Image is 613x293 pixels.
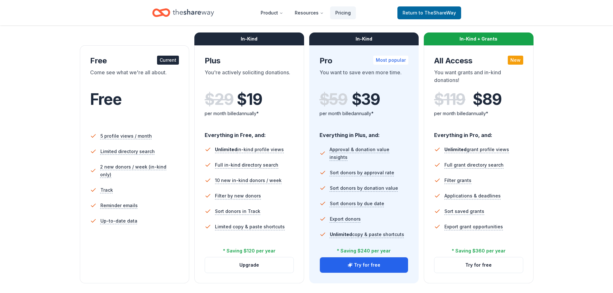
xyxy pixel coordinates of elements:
span: 2 new donors / week (in-kind only) [100,163,179,179]
span: to TheShareWay [419,10,456,15]
a: Pricing [330,6,356,19]
span: $ 39 [352,90,380,108]
div: * Saving $360 per year [452,247,506,255]
div: Plus [205,56,294,66]
button: Upgrade [205,257,293,273]
span: Applications & deadlines [444,192,501,200]
div: per month billed annually* [205,110,294,117]
span: Track [100,186,113,194]
span: Full grant directory search [444,161,504,169]
nav: Main [255,5,356,20]
span: Export grant opportunities [444,223,503,231]
span: Filter by new donors [215,192,261,200]
div: * Saving $240 per year [337,247,391,255]
span: $ 89 [473,90,501,108]
button: Resources [290,6,329,19]
span: Full in-kind directory search [215,161,278,169]
span: Up-to-date data [100,217,137,225]
div: per month billed annually* [320,110,409,117]
div: All Access [434,56,523,66]
div: In-Kind [309,32,419,45]
span: in-kind profile views [215,147,284,152]
span: Sort donors in Track [215,207,260,215]
div: You're actively soliciting donations. [205,69,294,87]
div: Most popular [373,56,408,65]
div: Come see what we're all about. [90,69,179,87]
span: Reminder emails [100,202,138,209]
div: In-Kind + Grants [424,32,534,45]
span: Unlimited [215,147,237,152]
button: Product [255,6,288,19]
span: Sort saved grants [444,207,484,215]
span: Unlimited [444,147,467,152]
span: copy & paste shortcuts [330,232,404,237]
span: Limited copy & paste shortcuts [215,223,285,231]
span: 5 profile views / month [100,132,152,140]
div: Pro [320,56,409,66]
span: 10 new in-kind donors / week [215,177,282,184]
span: Approval & donation value insights [330,146,408,161]
div: * Saving $120 per year [223,247,275,255]
div: per month billed annually* [434,110,523,117]
span: Export donors [330,215,361,223]
span: Sort donors by donation value [330,184,398,192]
span: grant profile views [444,147,509,152]
div: Free [90,56,179,66]
div: You want grants and in-kind donations! [434,69,523,87]
span: Free [90,90,122,109]
div: Everything in Free, and: [205,126,294,139]
span: Limited directory search [100,148,155,155]
span: Sort donors by due date [330,200,384,207]
span: Filter grants [444,177,471,184]
span: Unlimited [330,232,352,237]
span: Return [403,9,456,17]
div: New [508,56,523,65]
div: Everything in Plus, and: [320,126,409,139]
span: Sort donors by approval rate [330,169,394,177]
span: $ 19 [237,90,262,108]
div: Current [157,56,179,65]
a: Home [152,5,214,20]
div: You want to save even more time. [320,69,409,87]
button: Try for free [434,257,523,273]
div: Everything in Pro, and: [434,126,523,139]
button: Try for free [320,257,408,273]
a: Returnto TheShareWay [397,6,461,19]
div: In-Kind [194,32,304,45]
